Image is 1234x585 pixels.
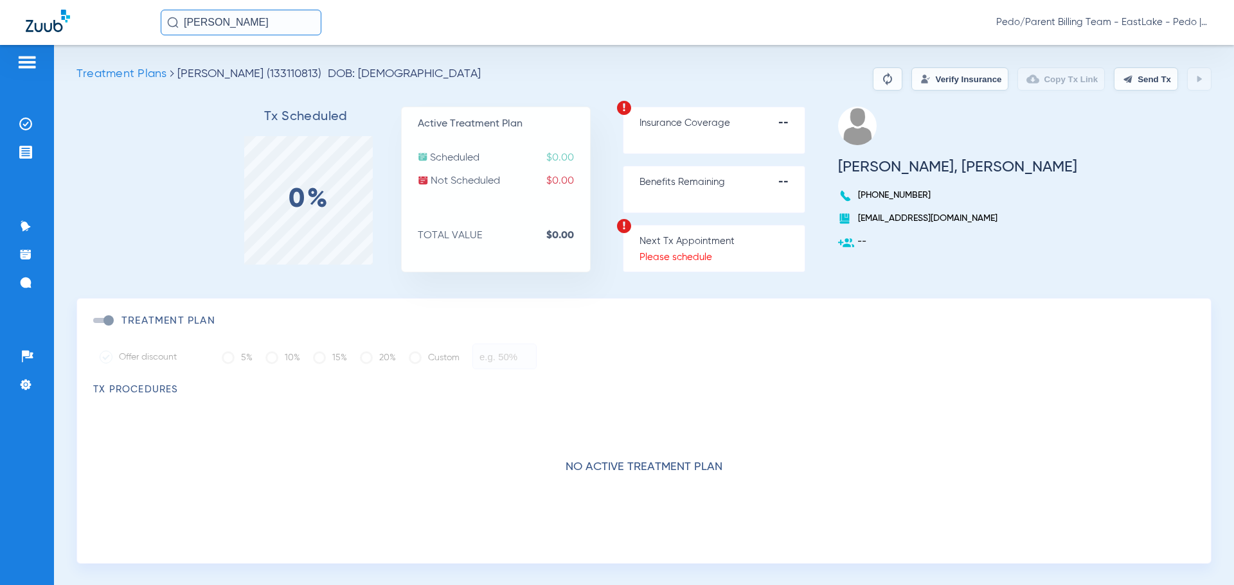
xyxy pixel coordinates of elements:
[838,189,1077,202] p: [PHONE_NUMBER]
[778,176,805,189] strong: --
[121,315,215,327] h3: Treatment Plan
[289,193,329,206] label: 0%
[778,117,805,130] strong: --
[838,107,877,145] img: profile.png
[639,235,805,248] p: Next Tx Appointment
[17,55,37,70] img: hamburger-icon
[1194,74,1204,84] img: play.svg
[26,10,70,32] img: Zuub Logo
[409,345,460,371] label: Custom
[639,176,805,189] p: Benefits Remaining
[911,67,1008,91] button: Verify Insurance
[838,161,1077,173] h3: [PERSON_NAME], [PERSON_NAME]
[418,152,590,164] p: Scheduled
[546,229,590,242] strong: $0.00
[920,74,931,84] img: Verify Insurance
[838,235,1077,248] p: --
[211,110,401,123] h3: Tx Scheduled
[100,351,202,363] label: Offer discount
[1026,73,1039,85] img: link-copy.png
[418,175,429,186] img: not-scheduled.svg
[177,68,321,80] span: [PERSON_NAME] (133110813)
[1017,67,1105,91] button: Copy Tx Link
[265,345,300,371] label: 10%
[418,152,428,162] img: scheduled.svg
[838,235,854,251] img: add-user.svg
[313,345,347,371] label: 15%
[418,175,590,188] p: Not Scheduled
[838,212,1077,225] p: [EMAIL_ADDRESS][DOMAIN_NAME]
[1170,523,1234,585] iframe: Chat Widget
[93,383,1195,396] h3: TX Procedures
[93,396,1195,557] div: No active treatment plan
[616,100,632,116] img: warning.svg
[360,345,396,371] label: 20%
[328,67,481,80] span: DOB: [DEMOGRAPHIC_DATA]
[161,10,321,35] input: Search for patients
[546,175,590,188] span: $0.00
[472,344,537,369] input: e.g. 50%
[1114,67,1178,91] button: Send Tx
[880,71,895,87] img: Reparse
[838,212,851,225] img: book.svg
[546,152,590,164] span: $0.00
[418,118,590,130] p: Active Treatment Plan
[616,218,632,234] img: warning.svg
[1123,74,1133,84] img: send.svg
[418,229,590,242] p: TOTAL VALUE
[76,68,166,80] span: Treatment Plans
[167,17,179,28] img: Search Icon
[838,189,855,203] img: voice-call-b.svg
[222,345,253,371] label: 5%
[639,117,805,130] p: Insurance Coverage
[639,251,805,264] p: Please schedule
[996,16,1208,29] span: Pedo/Parent Billing Team - EastLake - Pedo | The Super Dentists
